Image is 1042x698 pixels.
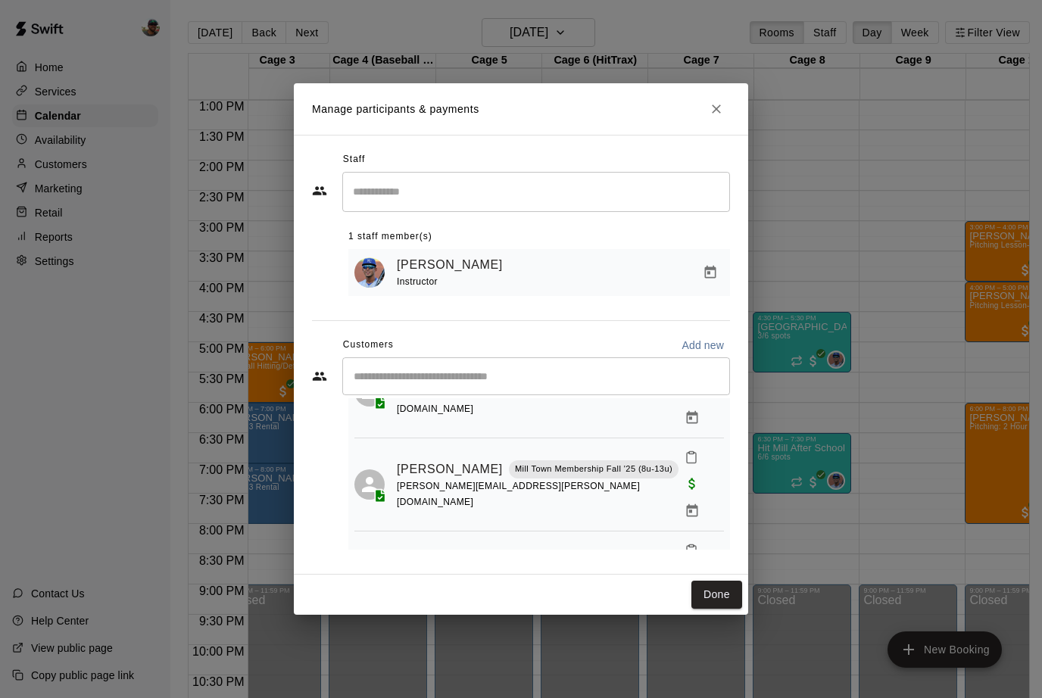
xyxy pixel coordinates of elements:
[675,333,730,357] button: Add new
[679,404,706,432] button: Manage bookings & payment
[682,338,724,353] p: Add new
[348,225,432,249] span: 1 staff member(s)
[679,477,706,490] span: Waived payment
[342,172,730,212] div: Search staff
[703,95,730,123] button: Close
[679,538,704,563] button: Mark attendance
[691,581,742,609] button: Done
[697,259,724,286] button: Manage bookings & payment
[354,257,385,288] img: Francis Grullon
[342,357,730,395] div: Start typing to search customers...
[397,481,640,507] span: [PERSON_NAME][EMAIL_ADDRESS][PERSON_NAME][DOMAIN_NAME]
[397,460,503,479] a: [PERSON_NAME]
[679,497,706,525] button: Manage bookings & payment
[354,469,385,500] div: Jameson Gilroy
[679,444,704,470] button: Mark attendance
[397,255,503,275] a: [PERSON_NAME]
[397,276,438,287] span: Instructor
[515,463,672,475] p: Mill Town Membership Fall '25 (8u-13u)
[343,148,365,172] span: Staff
[343,333,394,357] span: Customers
[312,183,327,198] svg: Staff
[312,369,327,384] svg: Customers
[312,101,479,117] p: Manage participants & payments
